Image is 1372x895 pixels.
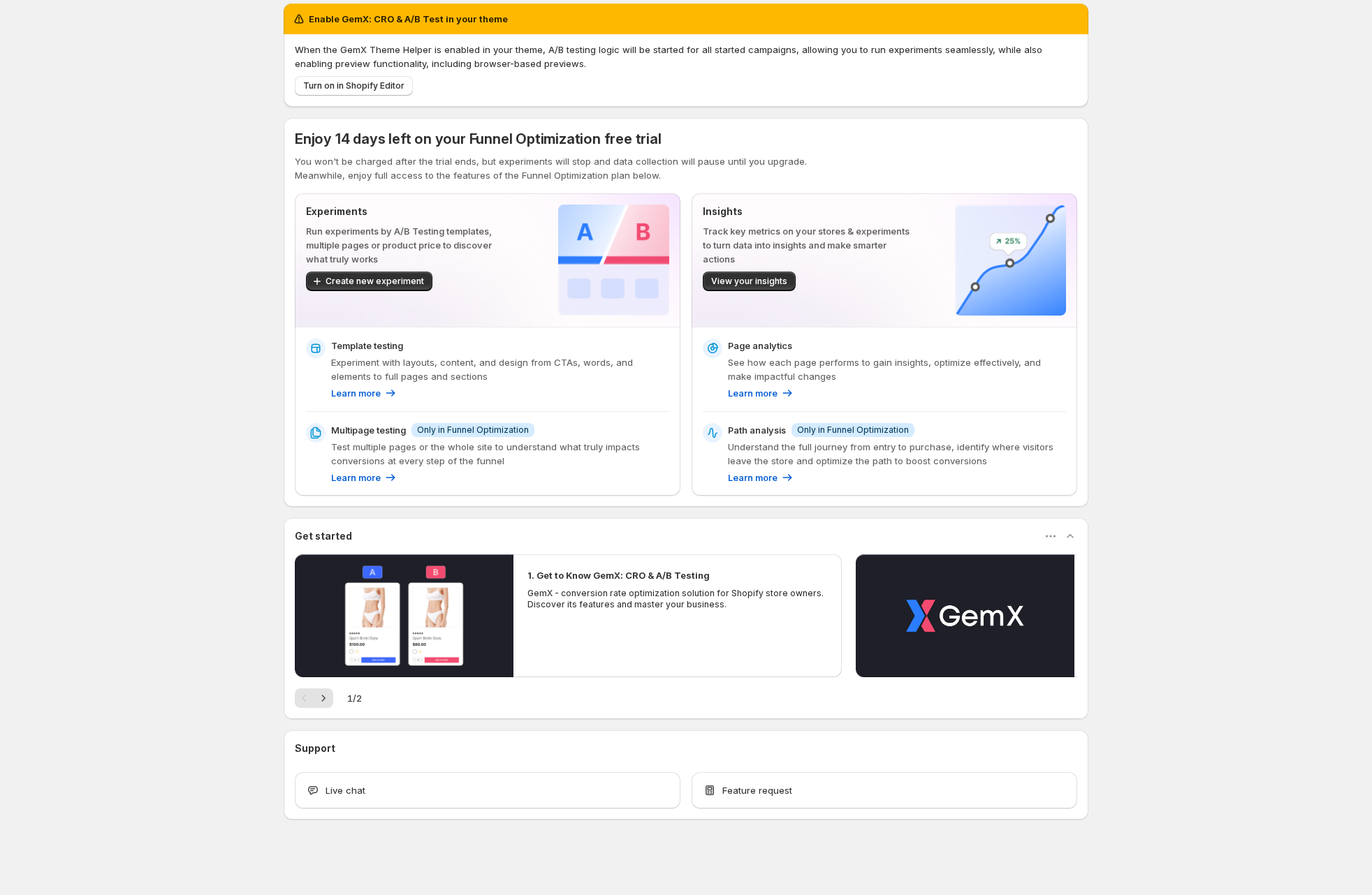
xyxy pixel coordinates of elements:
[797,424,909,436] span: Only in Funnel Optimization
[703,224,910,266] p: Track key metrics on your stores & experiments to turn data into insights and make smarter actions
[728,423,786,437] p: Path analysis
[331,440,669,468] p: Test multiple pages or the whole site to understand what truly impacts conversions at every step ...
[331,339,403,353] p: Template testing
[306,272,432,291] button: Create new experiment
[728,339,792,353] p: Page analytics
[331,471,381,485] p: Learn more
[711,276,787,287] span: View your insights
[331,386,381,400] p: Learn more
[728,471,794,485] a: Learn more
[331,355,669,383] p: Experiment with layouts, content, and design from CTAs, words, and elements to full pages and sec...
[347,691,362,705] span: 1 / 2
[331,423,406,437] p: Multipage testing
[295,529,352,543] h3: Get started
[417,424,529,436] span: Only in Funnel Optimization
[728,471,778,485] p: Learn more
[728,386,794,400] a: Learn more
[728,386,778,400] p: Learn more
[309,12,508,26] h2: Enable GemX: CRO & A/B Test in your theme
[728,355,1066,383] p: See how each page performs to gain insights, optimize effectively, and make impactful changes
[728,440,1066,468] p: Understand the full journey from entry to purchase, identify where visitors leave the store and o...
[331,386,397,400] a: Learn more
[703,205,910,219] p: Insights
[295,688,333,708] nav: Pagination
[295,131,662,147] span: Enjoy 14 days left on your Funnel Optimization free trial
[295,43,1077,71] p: When the GemX Theme Helper is enabled in your theme, A/B testing logic will be started for all st...
[326,276,424,287] span: Create new experiment
[295,554,513,677] button: Play video
[856,554,1074,677] button: Play video
[295,168,1077,182] p: Meanwhile, enjoy full access to the features of the Funnel Optimization plan below.
[295,154,1077,168] p: You won't be charged after the trial ends, but experiments will stop and data collection will pau...
[527,588,828,610] p: GemX - conversion rate optimization solution for Shopify store owners. Discover its features and ...
[703,272,796,291] button: View your insights
[314,688,333,708] button: Next
[306,205,513,219] p: Experiments
[306,224,513,266] p: Run experiments by A/B Testing templates, multiple pages or product price to discover what truly ...
[303,80,404,91] span: Turn on in Shopify Editor
[955,205,1066,316] img: Insights
[326,783,365,797] span: Live chat
[722,783,792,797] span: Feature request
[558,205,669,316] img: Experiments
[295,76,413,96] button: Turn on in Shopify Editor
[331,471,397,485] a: Learn more
[295,741,335,755] h3: Support
[527,568,710,582] h2: 1. Get to Know GemX: CRO & A/B Testing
